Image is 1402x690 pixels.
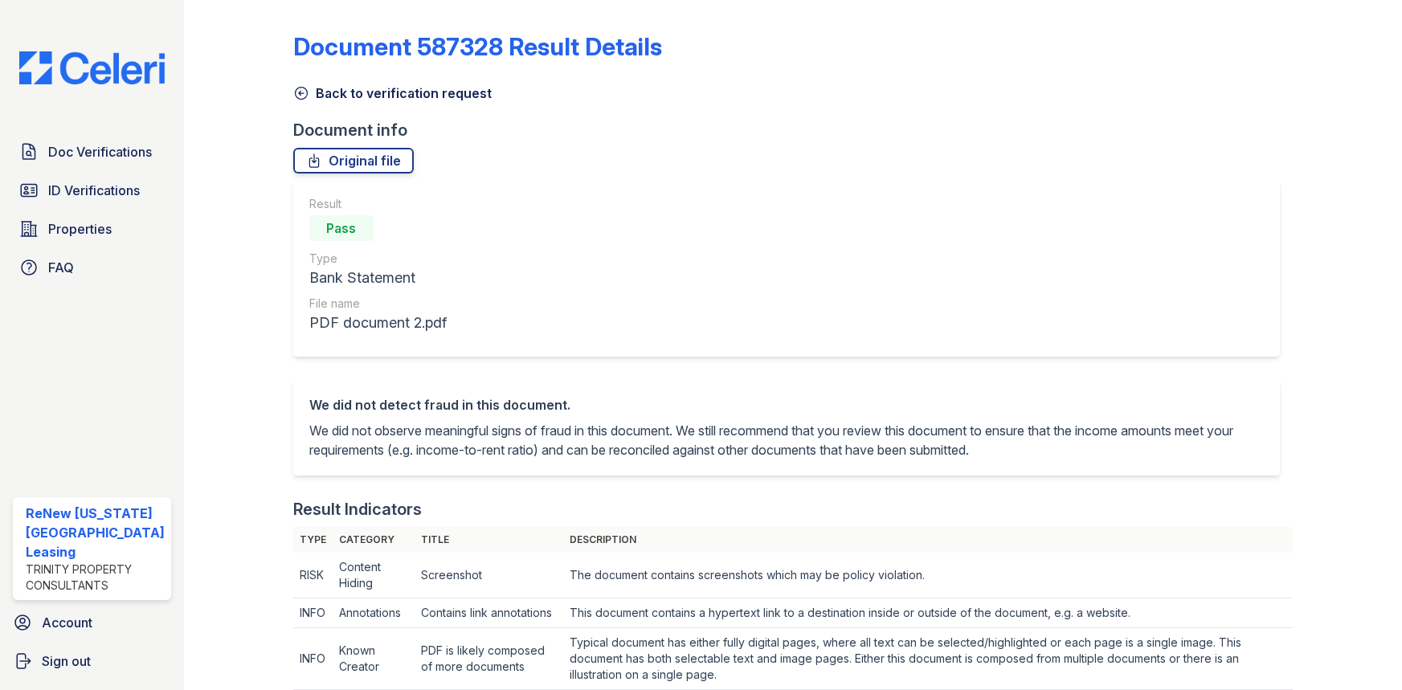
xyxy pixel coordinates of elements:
[309,267,447,289] div: Bank Statement
[48,142,152,161] span: Doc Verifications
[26,561,165,594] div: Trinity Property Consultants
[293,498,422,521] div: Result Indicators
[6,645,178,677] a: Sign out
[309,251,447,267] div: Type
[309,296,447,312] div: File name
[293,598,333,628] td: INFO
[13,213,171,245] a: Properties
[293,553,333,598] td: RISK
[13,136,171,168] a: Doc Verifications
[48,258,74,277] span: FAQ
[48,181,140,200] span: ID Verifications
[309,312,447,334] div: PDF document 2.pdf
[563,598,1293,628] td: This document contains a hypertext link to a destination inside or outside of the document, e.g. ...
[42,651,91,671] span: Sign out
[309,421,1265,459] p: We did not observe meaningful signs of fraud in this document. We still recommend that you review...
[293,628,333,690] td: INFO
[333,553,415,598] td: Content Hiding
[293,527,333,553] th: Type
[293,148,414,174] a: Original file
[415,628,563,690] td: PDF is likely composed of more documents
[563,628,1293,690] td: Typical document has either fully digital pages, where all text can be selected/highlighted or ea...
[333,527,415,553] th: Category
[6,606,178,639] a: Account
[6,51,178,84] img: CE_Logo_Blue-a8612792a0a2168367f1c8372b55b34899dd931a85d93a1a3d3e32e68fde9ad4.png
[333,598,415,628] td: Annotations
[293,84,492,103] a: Back to verification request
[309,395,1265,414] div: We did not detect fraud in this document.
[293,32,662,61] a: Document 587328 Result Details
[48,219,112,239] span: Properties
[563,553,1293,598] td: The document contains screenshots which may be policy violation.
[309,215,374,241] div: Pass
[13,174,171,206] a: ID Verifications
[26,504,165,561] div: ReNew [US_STATE][GEOGRAPHIC_DATA] Leasing
[415,598,563,628] td: Contains link annotations
[293,119,1294,141] div: Document info
[13,251,171,284] a: FAQ
[415,527,563,553] th: Title
[309,196,447,212] div: Result
[333,628,415,690] td: Known Creator
[42,613,92,632] span: Account
[415,553,563,598] td: Screenshot
[563,527,1293,553] th: Description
